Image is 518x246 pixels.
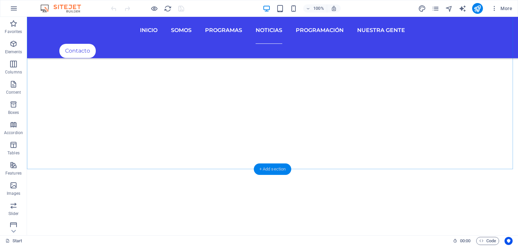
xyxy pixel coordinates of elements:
p: Slider [8,211,19,216]
i: Pages (Ctrl+Alt+S) [432,5,439,12]
button: Click here to leave preview mode and continue editing [150,4,158,12]
a: Click to cancel selection. Double-click to open Pages [5,237,22,245]
i: On resize automatically adjust zoom level to fit chosen device. [331,5,337,11]
i: AI Writer [459,5,466,12]
i: Publish [473,5,481,12]
p: Boxes [8,110,19,115]
button: More [488,3,515,14]
button: publish [472,3,483,14]
span: 00 00 [460,237,470,245]
i: Navigator [445,5,453,12]
button: Code [476,237,499,245]
button: 100% [303,4,327,12]
p: Elements [5,49,22,55]
i: Reload page [164,5,172,12]
button: reload [164,4,172,12]
button: design [418,4,426,12]
button: Usercentrics [505,237,513,245]
p: Tables [7,150,20,156]
span: Code [479,237,496,245]
p: Favorites [5,29,22,34]
span: : [465,238,466,243]
h6: 100% [313,4,324,12]
img: Editor Logo [39,4,89,12]
span: More [491,5,512,12]
p: Accordion [4,130,23,135]
button: pages [432,4,440,12]
div: + Add section [254,163,291,175]
button: navigator [445,4,453,12]
i: Design (Ctrl+Alt+Y) [418,5,426,12]
p: Columns [5,69,22,75]
button: text_generator [459,4,467,12]
p: Images [7,191,21,196]
h6: Session time [453,237,471,245]
p: Features [5,171,22,176]
p: Content [6,90,21,95]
